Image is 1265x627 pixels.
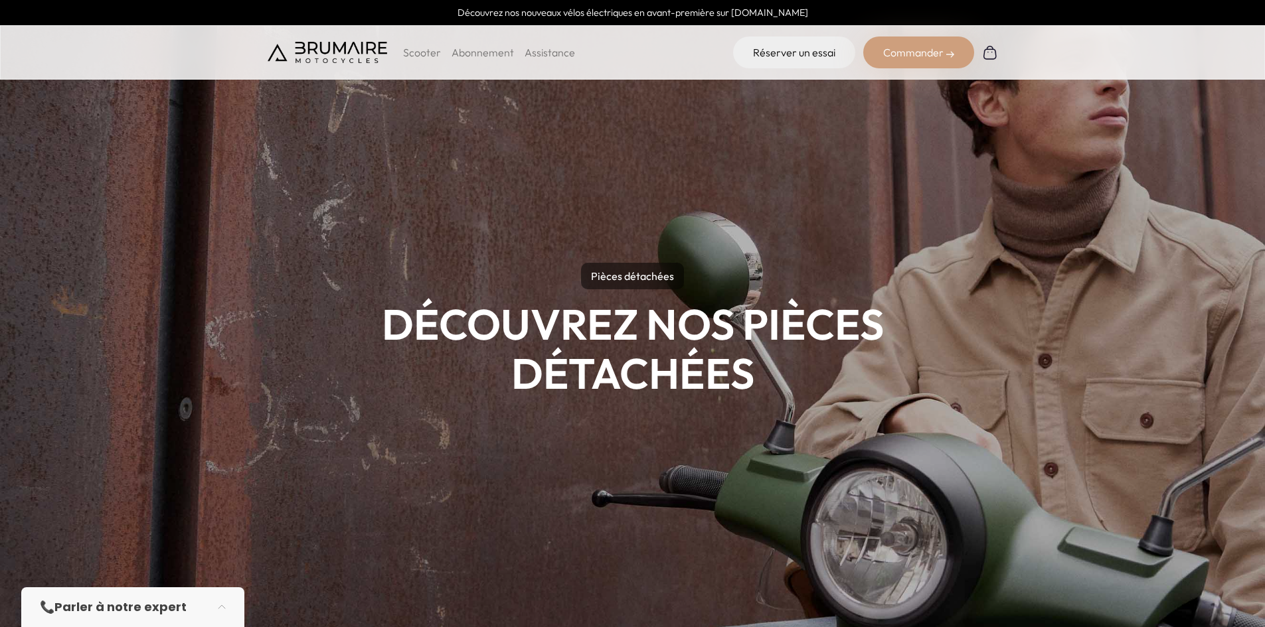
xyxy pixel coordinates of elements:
h1: Découvrez nos pièces détachées [268,300,998,397]
a: Abonnement [452,46,514,59]
img: Panier [982,44,998,60]
p: Scooter [403,44,441,60]
img: Brumaire Motocycles [268,42,387,63]
p: Pièces détachées [581,263,684,289]
a: Réserver un essai [733,36,855,68]
div: Commander [863,36,974,68]
a: Assistance [525,46,575,59]
img: right-arrow-2.png [946,50,954,58]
